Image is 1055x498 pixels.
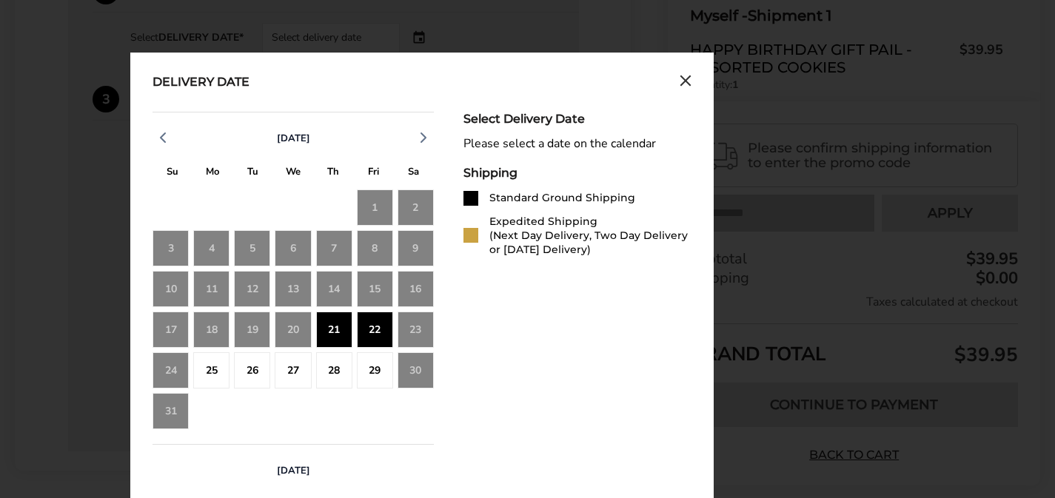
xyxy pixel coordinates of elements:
span: [DATE] [277,132,310,145]
div: Expedited Shipping (Next Day Delivery, Two Day Delivery or [DATE] Delivery) [489,215,691,257]
div: Select Delivery Date [463,112,691,126]
div: T [313,162,353,185]
div: Shipping [463,166,691,180]
div: W [273,162,313,185]
div: Delivery Date [153,75,249,91]
div: Please select a date on the calendar [463,137,691,151]
div: Standard Ground Shipping [489,191,635,205]
span: [DATE] [277,464,310,477]
button: [DATE] [271,464,316,477]
div: S [394,162,434,185]
div: S [153,162,192,185]
div: M [192,162,232,185]
div: F [353,162,393,185]
button: Close calendar [680,75,691,91]
button: [DATE] [271,132,316,145]
div: T [233,162,273,185]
